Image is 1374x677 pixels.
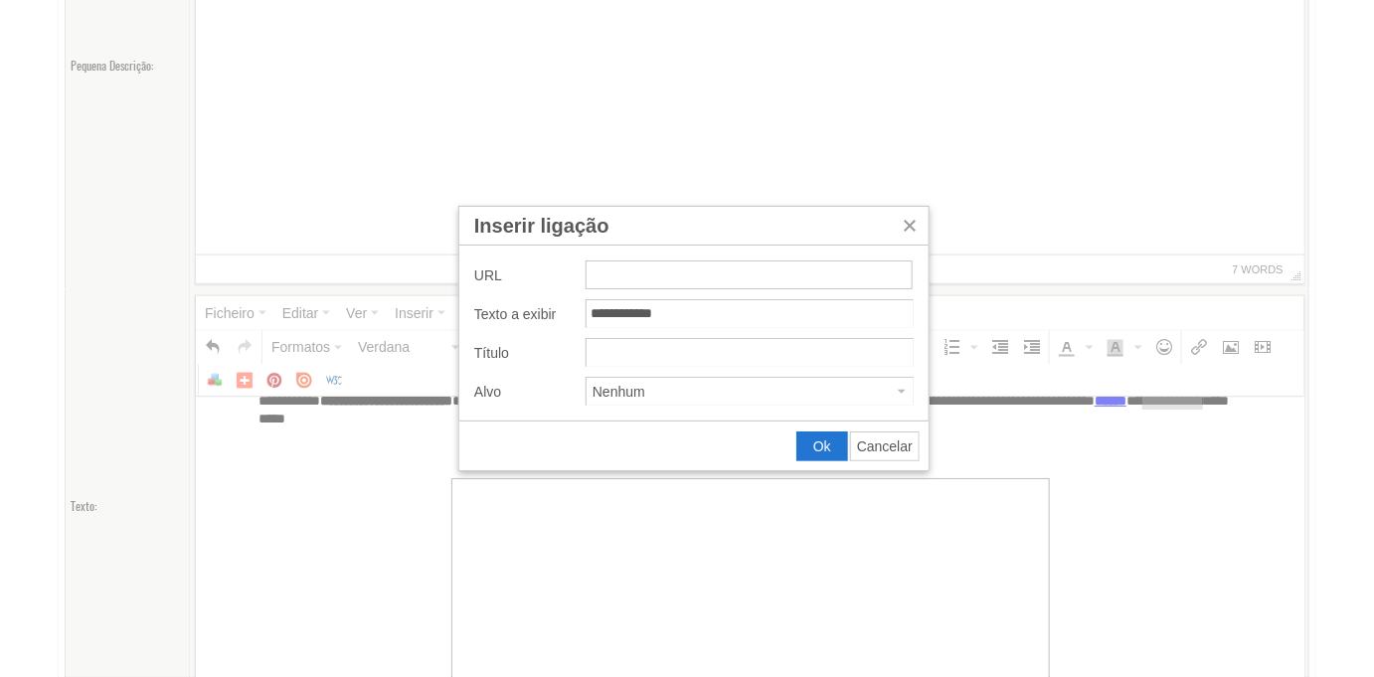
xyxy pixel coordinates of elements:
[593,384,645,400] span: Nenhum
[474,384,586,400] label: Alvo
[474,267,586,283] label: URL
[857,438,913,454] span: Cancelar
[474,345,586,361] label: Título
[474,306,586,322] label: Texto a exibir
[458,206,930,471] div: Insert link
[813,438,831,454] span: Ok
